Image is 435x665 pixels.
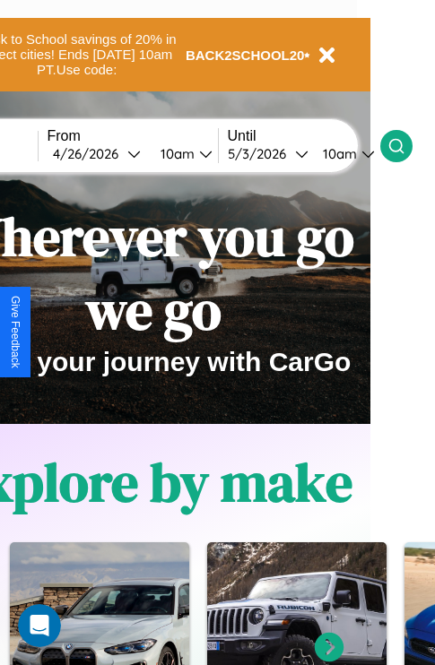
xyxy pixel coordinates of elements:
button: 10am [309,144,380,163]
button: 4/26/2026 [48,144,146,163]
div: Give Feedback [9,296,22,368]
label: From [48,128,218,144]
div: 10am [314,145,361,162]
div: 10am [152,145,199,162]
div: 5 / 3 / 2026 [228,145,295,162]
iframe: Intercom live chat [18,604,61,647]
label: Until [228,128,380,144]
div: 4 / 26 / 2026 [53,145,127,162]
button: 10am [146,144,218,163]
b: BACK2SCHOOL20 [186,47,305,63]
